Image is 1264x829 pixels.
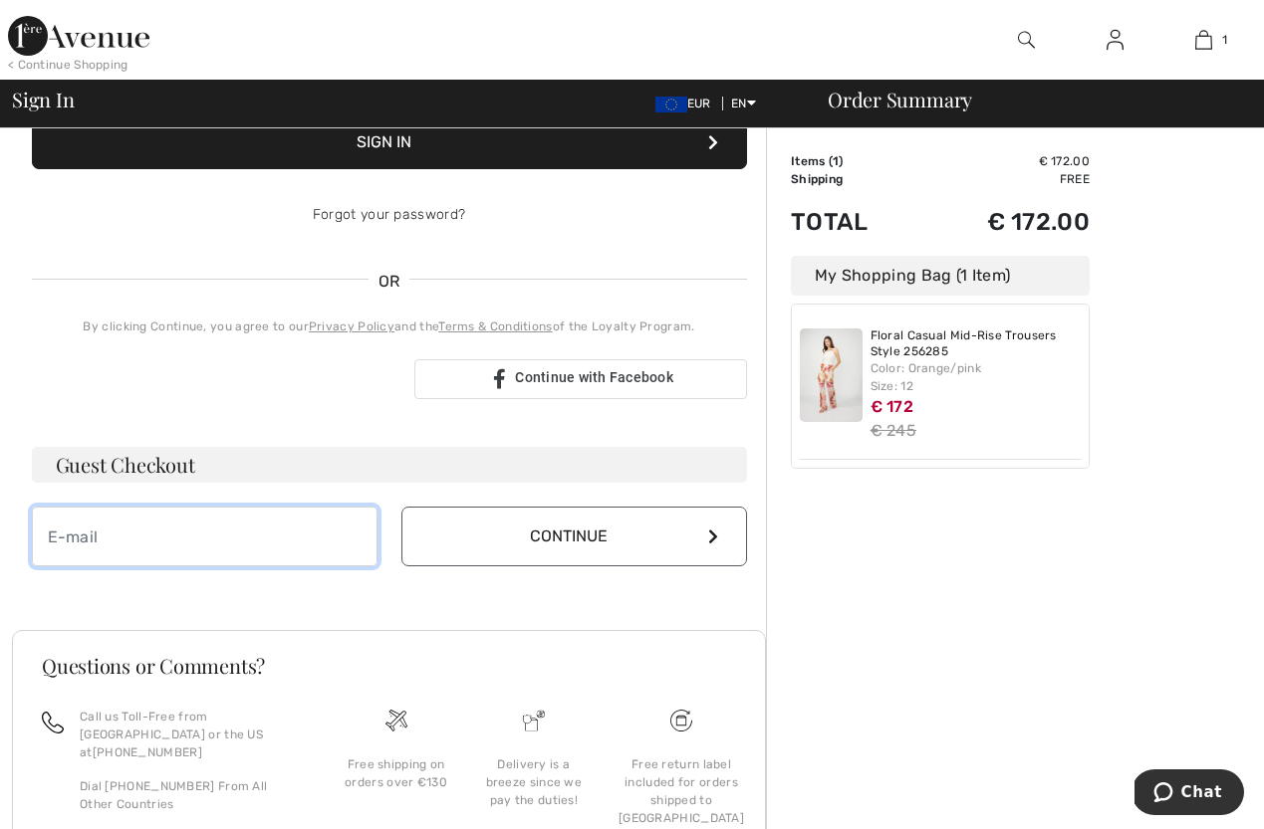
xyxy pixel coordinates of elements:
[871,397,914,416] span: € 172
[414,359,747,399] a: Continue with Facebook
[655,97,719,110] span: EUR
[791,256,1090,296] div: My Shopping Bag (1 Item)
[515,369,673,385] span: Continue with Facebook
[12,90,74,109] span: Sign In
[871,328,1082,359] a: Floral Casual Mid-Rise Trousers Style 256285
[93,745,202,759] a: [PHONE_NUMBER]
[438,319,552,333] a: Terms & Conditions
[42,712,64,733] img: call
[1107,28,1124,52] img: My Info
[343,755,448,791] div: Free shipping on orders over €130
[385,710,407,731] img: Free shipping on orders over &#8364;130
[1222,31,1227,49] span: 1
[833,154,839,168] span: 1
[1135,769,1244,819] iframe: Opens a widget where you can chat to one of our agents
[919,170,1090,188] td: Free
[800,328,863,422] img: Floral Casual Mid-Rise Trousers Style 256285
[481,755,587,809] div: Delivery is a breeze since we pay the duties!
[871,421,917,440] s: € 245
[1160,28,1247,52] a: 1
[80,777,303,813] p: Dial [PHONE_NUMBER] From All Other Countries
[309,319,394,333] a: Privacy Policy
[523,710,545,731] img: Delivery is a breeze since we pay the duties!
[22,357,408,401] iframe: Knop Inloggen met Google
[8,16,149,56] img: 1ère Avenue
[1195,28,1212,52] img: My Bag
[401,507,747,566] button: Continue
[32,357,398,401] div: Inloggen met Google. Wordt geopend in een nieuw tabblad
[32,447,747,483] h3: Guest Checkout
[32,317,747,335] div: By clicking Continue, you agree to our and the of the Loyalty Program.
[313,206,465,223] a: Forgot your password?
[919,152,1090,170] td: € 172.00
[42,656,736,676] h3: Questions or Comments?
[731,97,756,110] span: EN
[655,97,687,112] img: Euro
[1018,28,1035,52] img: search the website
[1091,28,1139,53] a: Sign In
[919,188,1090,256] td: € 172.00
[32,115,747,169] button: Sign In
[670,710,692,731] img: Free shipping on orders over &#8364;130
[80,708,303,761] p: Call us Toll-Free from [GEOGRAPHIC_DATA] or the US at
[871,359,1082,395] div: Color: Orange/pink Size: 12
[791,152,919,170] td: Items ( )
[369,270,410,294] span: OR
[791,170,919,188] td: Shipping
[791,188,919,256] td: Total
[8,56,128,74] div: < Continue Shopping
[32,507,378,566] input: E-mail
[804,90,1252,109] div: Order Summary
